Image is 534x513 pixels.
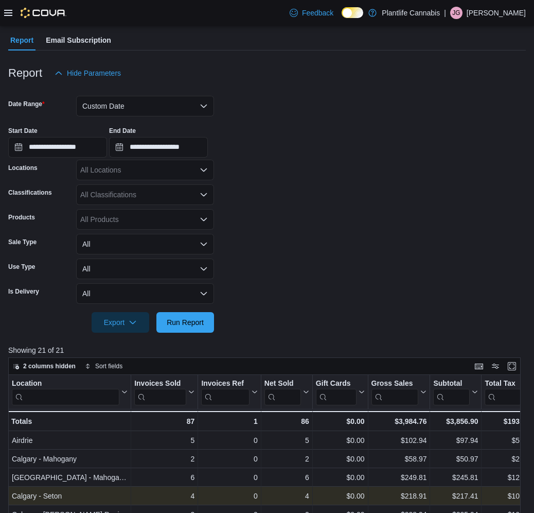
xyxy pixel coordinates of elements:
button: All [76,283,214,304]
div: Airdrie [12,434,128,447]
label: Use Type [8,263,35,271]
button: Total Tax [485,379,529,405]
div: Gift Card Sales [316,379,357,405]
span: Hide Parameters [67,68,121,78]
button: Sort fields [81,360,127,372]
div: $5.00 [485,434,529,447]
div: $12.29 [485,471,529,484]
span: JG [452,7,460,19]
div: 6 [264,471,309,484]
button: Export [92,312,149,333]
div: Location [12,379,119,388]
button: Run Report [156,312,214,333]
label: Sale Type [8,238,37,246]
label: Locations [8,164,38,172]
h3: Report [8,67,42,79]
p: [PERSON_NAME] [467,7,526,19]
div: 5 [134,434,194,447]
span: Run Report [167,317,204,328]
button: Invoices Sold [134,379,194,405]
div: Invoices Sold [134,379,186,388]
input: Press the down key to open a popover containing a calendar. [109,137,208,158]
div: Subtotal [433,379,470,405]
div: $217.41 [433,490,478,502]
div: 1 [201,415,257,427]
button: 2 columns hidden [9,360,80,372]
label: Classifications [8,189,52,197]
div: Calgary - Mahogany [12,453,128,465]
button: Subtotal [433,379,478,405]
button: Display options [489,360,502,372]
div: Invoices Ref [201,379,249,405]
button: All [76,259,214,279]
button: Custom Date [76,96,214,116]
a: Feedback [286,3,337,23]
div: $2.55 [485,453,529,465]
div: 0 [201,471,257,484]
input: Press the down key to open a popover containing a calendar. [8,137,107,158]
div: $0.00 [316,415,365,427]
p: | [444,7,446,19]
div: 6 [134,471,194,484]
div: $3,856.90 [433,415,478,427]
div: $193.08 [485,415,529,427]
span: 2 columns hidden [23,362,76,370]
div: Totals [11,415,128,427]
div: Invoices Ref [201,379,249,388]
div: $50.97 [433,453,478,465]
div: Location [12,379,119,405]
div: $245.81 [433,471,478,484]
div: 86 [264,415,309,427]
div: 4 [264,490,309,502]
p: Plantlife Cannabis [382,7,440,19]
div: Subtotal [433,379,470,388]
button: Keyboard shortcuts [473,360,485,372]
div: $10.97 [485,490,529,502]
div: 0 [201,434,257,447]
div: $249.81 [371,471,427,484]
button: Gross Sales [371,379,427,405]
button: Open list of options [200,166,208,174]
div: $102.94 [371,434,427,447]
button: Gift Cards [316,379,365,405]
div: 0 [201,490,257,502]
label: Start Date [8,127,38,135]
div: $0.00 [316,490,365,502]
div: $0.00 [316,453,365,465]
span: Sort fields [95,362,122,370]
label: Date Range [8,100,45,108]
div: $58.97 [371,453,427,465]
div: $0.00 [316,471,365,484]
button: All [76,234,214,254]
div: Net Sold [264,379,301,388]
span: Feedback [302,8,333,18]
button: Net Sold [264,379,309,405]
div: Total Tax [485,379,521,405]
label: Products [8,213,35,221]
div: 87 [134,415,194,427]
div: 2 [134,453,194,465]
label: End Date [109,127,136,135]
div: 5 [264,434,309,447]
div: Calgary - Seton [12,490,128,502]
div: 2 [264,453,309,465]
button: Location [12,379,128,405]
input: Dark Mode [342,7,363,18]
button: Open list of options [200,191,208,199]
div: 4 [134,490,194,502]
p: Showing 21 of 21 [8,345,526,355]
label: Is Delivery [8,287,39,296]
div: Net Sold [264,379,301,405]
div: Gross Sales [371,379,419,405]
button: Hide Parameters [50,63,125,83]
div: Invoices Sold [134,379,186,405]
div: [GEOGRAPHIC_DATA] - Mahogany Market [12,471,128,484]
div: $3,984.76 [371,415,427,427]
button: Open list of options [200,215,208,224]
div: Total Tax [485,379,521,388]
div: Gift Cards [316,379,357,388]
div: Gross Sales [371,379,419,388]
div: $97.94 [433,434,478,447]
div: 0 [201,453,257,465]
